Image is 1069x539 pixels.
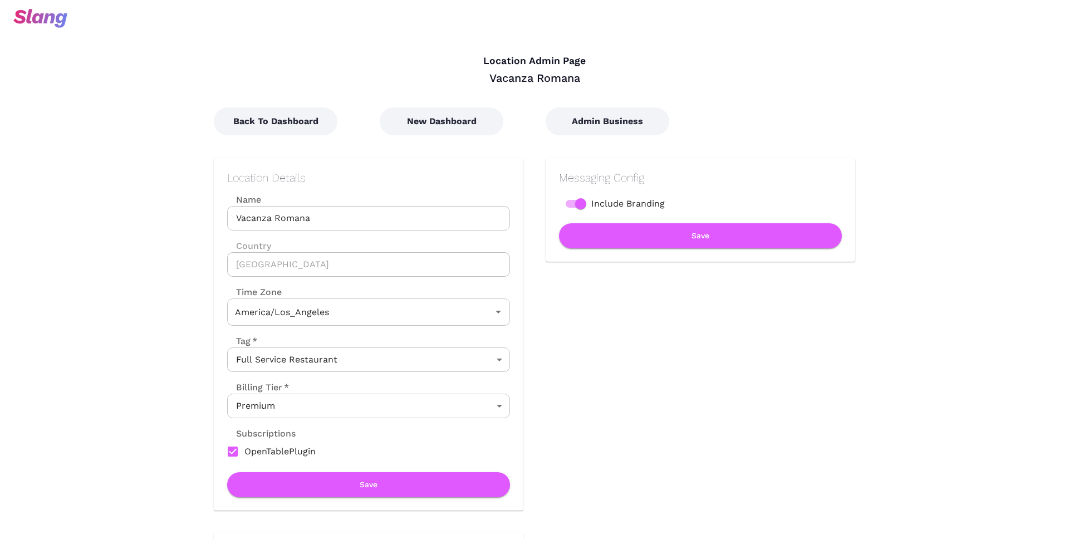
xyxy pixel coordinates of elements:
span: OpenTablePlugin [244,445,316,458]
button: Open [491,304,506,320]
button: Save [227,472,510,497]
label: Name [227,193,510,206]
button: Back To Dashboard [214,107,337,135]
span: Include Branding [591,197,665,210]
h2: Messaging Config [559,171,842,184]
button: Admin Business [546,107,669,135]
div: Vacanza Romana [214,71,855,85]
img: svg+xml;base64,PHN2ZyB3aWR0aD0iOTciIGhlaWdodD0iMzQiIHZpZXdCb3g9IjAgMCA5NyAzNCIgZmlsbD0ibm9uZSIgeG... [13,9,67,28]
label: Tag [227,335,257,347]
a: Admin Business [546,116,669,126]
label: Time Zone [227,286,510,298]
label: Subscriptions [227,427,296,440]
a: Back To Dashboard [214,116,337,126]
button: Save [559,223,842,248]
a: New Dashboard [380,116,503,126]
label: Billing Tier [227,381,289,394]
label: Country [227,239,510,252]
div: Premium [227,394,510,418]
button: New Dashboard [380,107,503,135]
h4: Location Admin Page [214,55,855,67]
h2: Location Details [227,171,510,184]
div: Full Service Restaurant [227,347,510,372]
